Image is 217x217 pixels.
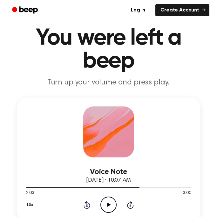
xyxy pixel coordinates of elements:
[125,3,152,18] a: Log in
[8,78,209,87] p: Turn up your volume and press play.
[86,177,131,183] span: [DATE] · 10:07 AM
[155,4,209,16] a: Create Account
[26,199,36,210] button: 1.0x
[8,4,44,17] a: Beep
[26,190,34,197] span: 2:03
[183,190,191,197] span: 3:00
[8,27,209,73] h1: You were left a beep
[26,168,191,176] h3: Voice Note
